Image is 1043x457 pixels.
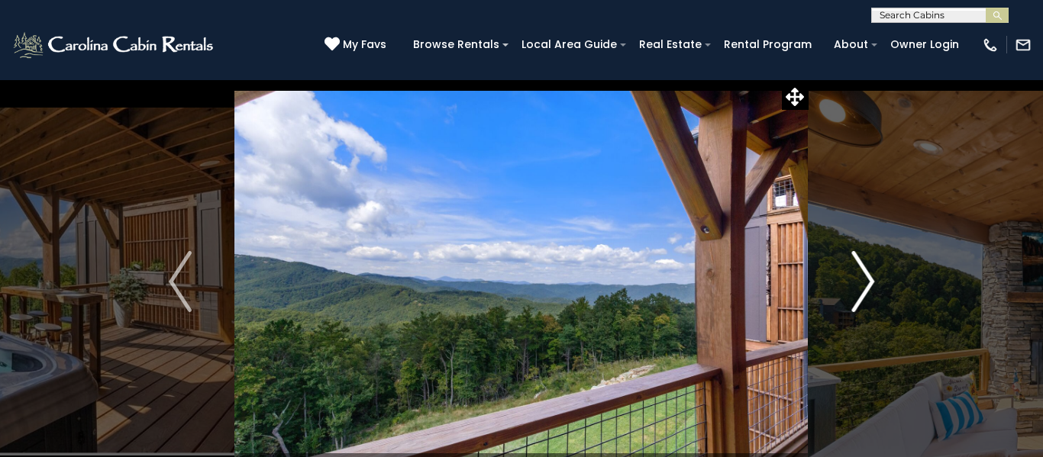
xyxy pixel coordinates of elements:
a: Owner Login [883,33,967,56]
a: Browse Rentals [405,33,507,56]
span: My Favs [343,37,386,53]
a: Rental Program [716,33,819,56]
img: arrow [851,251,874,312]
a: Local Area Guide [514,33,625,56]
a: About [826,33,876,56]
a: My Favs [325,37,390,53]
img: phone-regular-white.png [982,37,999,53]
img: arrow [169,251,192,312]
a: Real Estate [631,33,709,56]
img: mail-regular-white.png [1015,37,1032,53]
img: White-1-2.png [11,30,218,60]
